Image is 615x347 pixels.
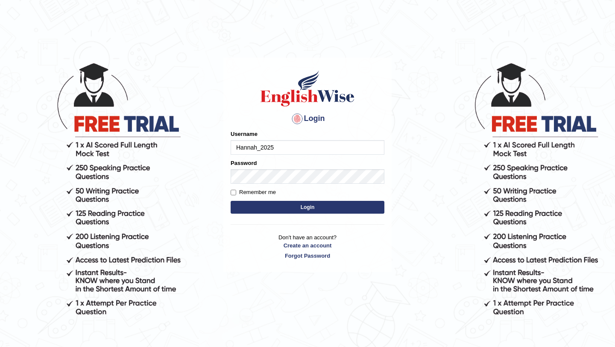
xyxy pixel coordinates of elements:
h4: Login [231,112,384,126]
label: Remember me [231,188,276,197]
button: Login [231,201,384,214]
label: Password [231,159,257,167]
label: Username [231,130,258,138]
a: Forgot Password [231,252,384,260]
a: Create an account [231,241,384,250]
input: Remember me [231,190,236,195]
img: Logo of English Wise sign in for intelligent practice with AI [259,69,356,108]
p: Don't have an account? [231,233,384,260]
